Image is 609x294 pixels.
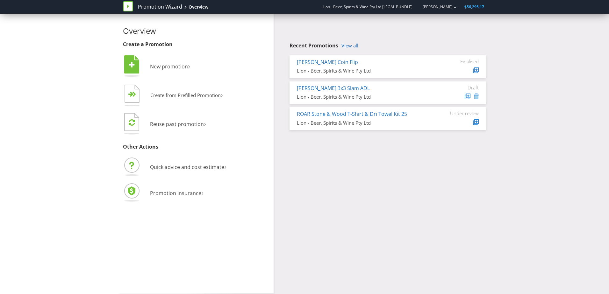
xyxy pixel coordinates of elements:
span: Reuse past promotion [150,121,204,128]
div: Under review [441,110,479,116]
span: Lion - Beer, Spirits & Wine Pty Ltd [LEGAL BUNDLE] [323,4,412,10]
span: Recent Promotions [290,42,338,49]
a: View all [341,43,358,48]
span: › [204,118,206,129]
div: Lion - Beer, Spirits & Wine Pty Ltd [297,94,431,100]
a: Promotion Wizard [138,3,182,10]
span: Promotion insurance [150,190,201,197]
div: Lion - Beer, Spirits & Wine Pty Ltd [297,67,431,74]
a: [PERSON_NAME] Coin Flip [297,59,358,66]
button: Create from Prefilled Promotion› [123,83,223,108]
tspan:  [132,91,136,97]
span: $56,295.17 [464,4,484,10]
div: Finalised [441,59,479,64]
a: [PERSON_NAME] [416,4,453,10]
a: [PERSON_NAME] 3x3 Slam ADL [297,85,370,92]
a: Quick advice and cost estimate› [123,164,226,171]
div: Overview [189,4,208,10]
tspan:  [129,61,135,68]
span: › [221,90,223,100]
span: New promotion [150,63,188,70]
span: Create from Prefilled Promotion [150,92,221,98]
h3: Other Actions [123,144,269,150]
div: Draft [441,85,479,90]
a: Promotion insurance› [123,190,204,197]
h3: Create a Promotion [123,42,269,47]
span: › [201,187,204,198]
tspan:  [129,119,135,126]
span: › [224,161,226,171]
a: ROAR Stone & Wood T-Shirt & Dri Towel Kit 25 [297,110,407,117]
span: Quick advice and cost estimate [150,164,224,171]
h2: Overview [123,27,269,35]
div: Lion - Beer, Spirits & Wine Pty Ltd [297,120,431,126]
span: › [188,60,190,71]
